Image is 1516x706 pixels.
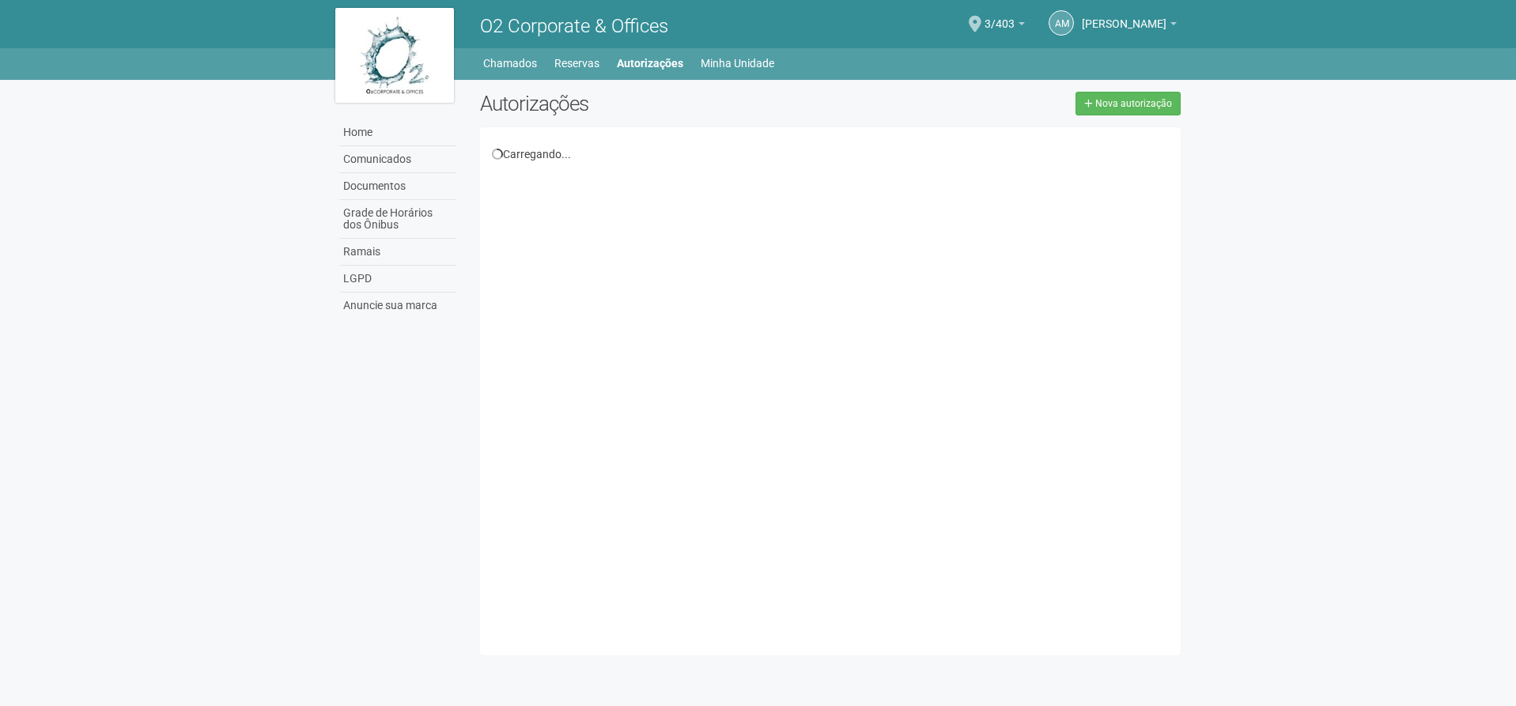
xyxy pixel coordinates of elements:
a: AM [1049,10,1074,36]
h2: Autorizações [480,92,818,115]
a: Ramais [339,239,456,266]
a: Nova autorização [1076,92,1181,115]
span: 3/403 [985,2,1015,30]
a: Documentos [339,173,456,200]
span: O2 Corporate & Offices [480,15,668,37]
img: logo.jpg [335,8,454,103]
a: 3/403 [985,20,1025,32]
a: [PERSON_NAME] [1082,20,1177,32]
span: Anny Marcelle Gonçalves [1082,2,1166,30]
a: Comunicados [339,146,456,173]
a: Anuncie sua marca [339,293,456,319]
a: LGPD [339,266,456,293]
a: Minha Unidade [701,52,774,74]
span: Nova autorização [1095,98,1172,109]
a: Home [339,119,456,146]
a: Reservas [554,52,599,74]
a: Autorizações [617,52,683,74]
a: Chamados [483,52,537,74]
a: Grade de Horários dos Ônibus [339,200,456,239]
div: Carregando... [492,147,1170,161]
